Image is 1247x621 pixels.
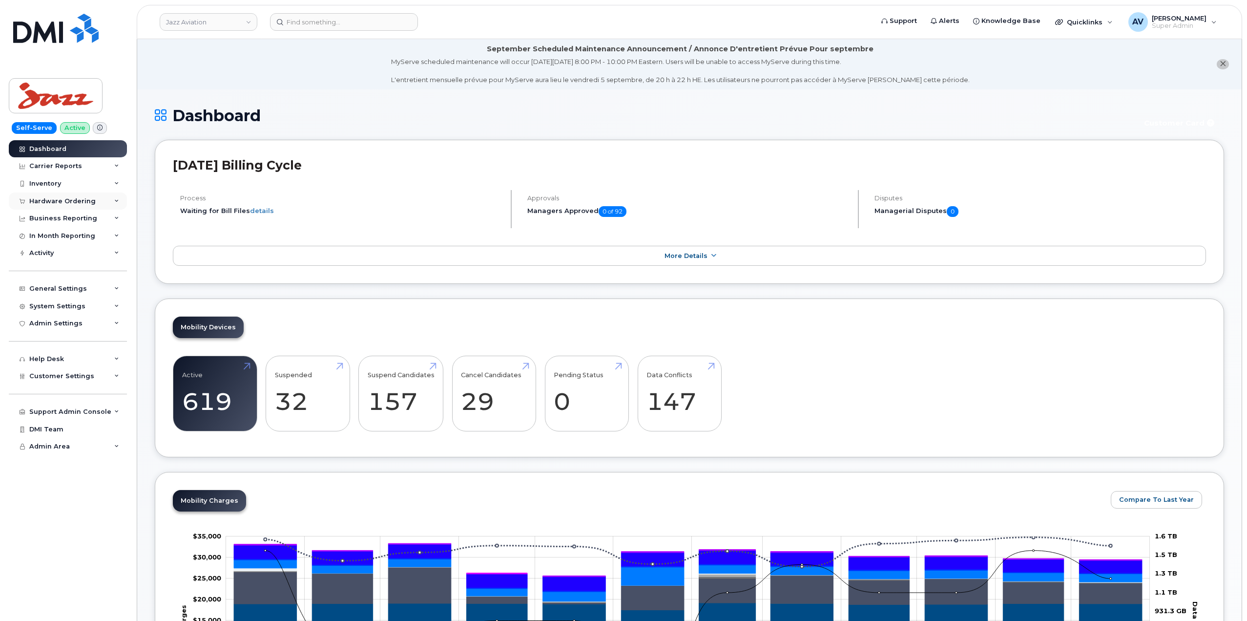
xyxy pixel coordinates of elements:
[250,207,274,214] a: details
[234,544,1142,577] g: PST
[155,107,1131,124] h1: Dashboard
[665,252,707,259] span: More Details
[461,362,527,426] a: Cancel Candidates 29
[1111,491,1202,509] button: Compare To Last Year
[554,362,620,426] a: Pending Status 0
[182,362,248,426] a: Active 619
[1155,532,1177,540] tspan: 1.6 TB
[193,595,221,603] tspan: $20,000
[234,545,1142,591] g: HST
[874,206,1206,217] h5: Managerial Disputes
[487,44,873,54] div: September Scheduled Maintenance Announcement / Annonce D'entretient Prévue Pour septembre
[527,194,850,202] h4: Approvals
[1136,115,1224,132] button: Customer Card
[234,559,1142,601] g: Features
[173,317,244,338] a: Mobility Devices
[1155,551,1177,558] tspan: 1.5 TB
[180,194,502,202] h4: Process
[368,362,435,426] a: Suspend Candidates 157
[193,553,221,561] g: $0
[193,574,221,582] g: $0
[234,567,1142,610] g: Roaming
[1155,569,1177,577] tspan: 1.3 TB
[874,194,1206,202] h4: Disputes
[193,553,221,561] tspan: $30,000
[391,57,970,85] div: MyServe scheduled maintenance will occur [DATE][DATE] 8:00 PM - 10:00 PM Eastern. Users will be u...
[193,574,221,582] tspan: $25,000
[193,595,221,603] g: $0
[180,206,502,215] li: Waiting for Bill Files
[1119,495,1194,504] span: Compare To Last Year
[193,532,221,540] tspan: $35,000
[527,206,850,217] h5: Managers Approved
[173,158,1206,172] h2: [DATE] Billing Cycle
[234,543,1142,576] g: QST
[646,362,712,426] a: Data Conflicts 147
[1155,607,1186,615] tspan: 931.3 GB
[173,490,246,512] a: Mobility Charges
[1217,59,1229,69] button: close notification
[275,362,341,426] a: Suspended 32
[599,206,626,217] span: 0 of 92
[1155,588,1177,596] tspan: 1.1 TB
[947,206,958,217] span: 0
[193,532,221,540] g: $0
